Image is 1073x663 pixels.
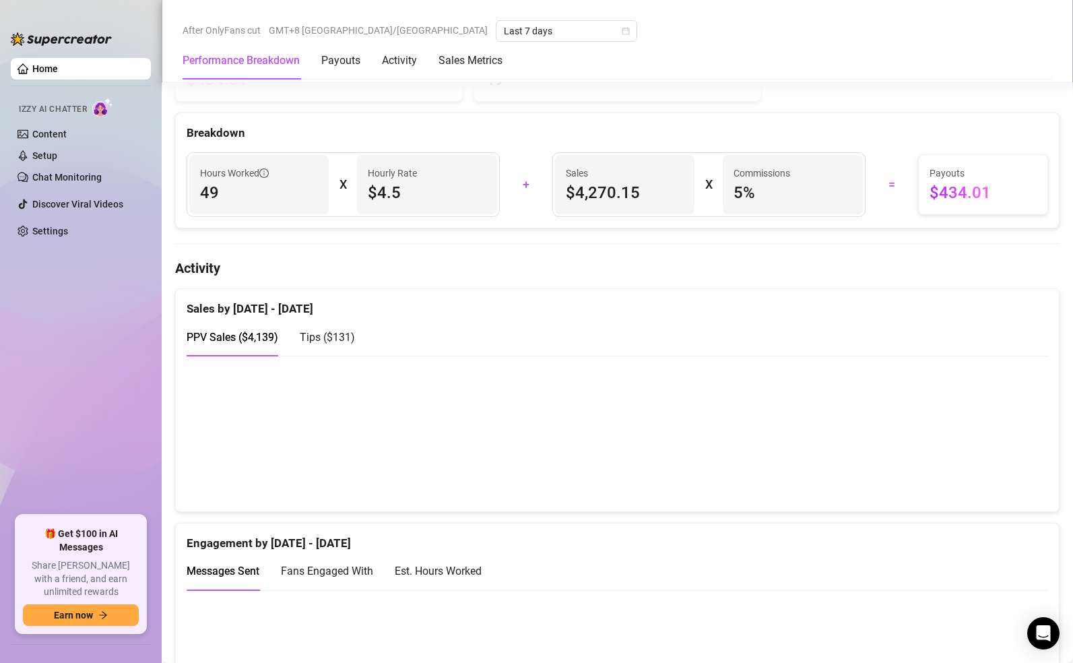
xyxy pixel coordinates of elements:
[705,174,712,195] div: X
[187,331,278,344] span: PPV Sales ( $4,139 )
[930,182,1037,203] span: $434.01
[23,604,139,626] button: Earn nowarrow-right
[259,168,269,178] span: info-circle
[183,53,300,69] div: Performance Breakdown
[368,182,486,203] span: $4.5
[382,53,417,69] div: Activity
[930,166,1037,181] span: Payouts
[187,124,1048,142] div: Breakdown
[23,559,139,599] span: Share [PERSON_NAME] with a friend, and earn unlimited rewards
[98,610,108,620] span: arrow-right
[504,21,629,41] span: Last 7 days
[734,182,851,203] span: 5 %
[54,610,93,621] span: Earn now
[1027,617,1060,650] div: Open Intercom Messenger
[200,182,318,203] span: 49
[183,20,261,40] span: After OnlyFans cut
[339,174,346,195] div: X
[32,63,58,74] a: Home
[32,226,68,236] a: Settings
[874,174,910,195] div: =
[438,53,502,69] div: Sales Metrics
[187,289,1048,318] div: Sales by [DATE] - [DATE]
[23,528,139,554] span: 🎁 Get $100 in AI Messages
[32,129,67,139] a: Content
[32,172,102,183] a: Chat Monitoring
[300,331,355,344] span: Tips ( $131 )
[566,182,684,203] span: $4,270.15
[734,166,790,181] article: Commissions
[32,150,57,161] a: Setup
[508,174,544,195] div: +
[321,53,360,69] div: Payouts
[92,98,113,117] img: AI Chatter
[200,166,269,181] span: Hours Worked
[368,166,417,181] article: Hourly Rate
[281,565,373,577] span: Fans Engaged With
[187,524,1048,552] div: Engagement by [DATE] - [DATE]
[187,565,259,577] span: Messages Sent
[622,27,630,35] span: calendar
[566,166,684,181] span: Sales
[32,199,123,210] a: Discover Viral Videos
[19,103,87,116] span: Izzy AI Chatter
[175,259,1060,278] h4: Activity
[269,20,488,40] span: GMT+8 [GEOGRAPHIC_DATA]/[GEOGRAPHIC_DATA]
[395,563,482,579] div: Est. Hours Worked
[11,32,112,46] img: logo-BBDzfeDw.svg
